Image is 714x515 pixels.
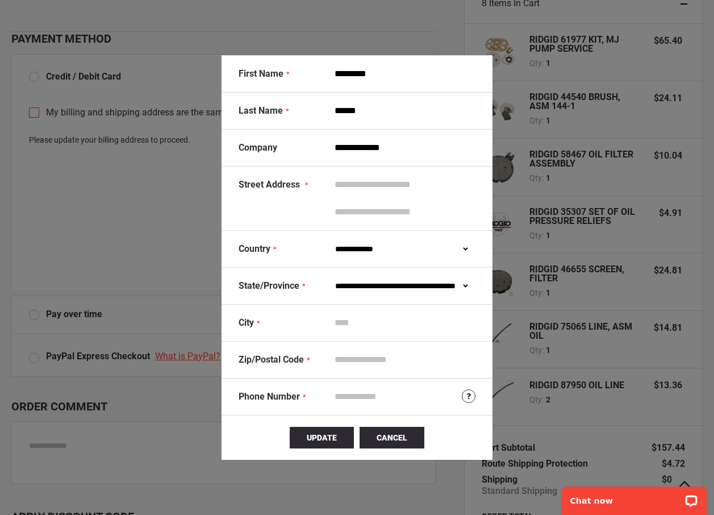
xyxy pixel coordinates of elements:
[377,433,407,442] span: Cancel
[239,142,277,153] span: Company
[307,433,337,442] span: Update
[554,479,714,515] iframe: LiveChat chat widget
[239,105,283,116] span: Last Name
[239,317,254,328] span: City
[360,427,424,448] button: Cancel
[239,354,304,365] span: Zip/Postal Code
[239,243,270,254] span: Country
[239,68,283,79] span: First Name
[239,391,300,402] span: Phone Number
[239,280,299,291] span: State/Province
[290,427,354,448] button: Update
[239,179,300,190] span: Street Address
